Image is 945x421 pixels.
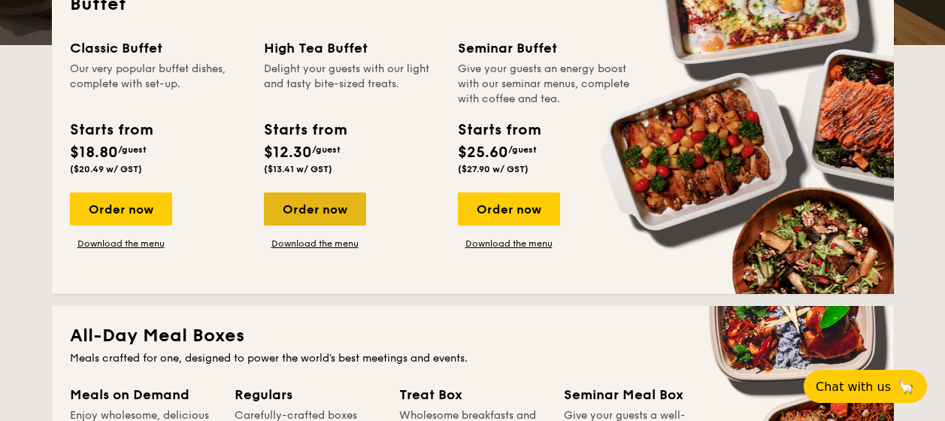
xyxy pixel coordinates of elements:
button: Chat with us🦙 [804,370,927,403]
span: ($27.90 w/ GST) [458,164,529,174]
div: Seminar Buffet [458,38,634,59]
a: Download the menu [70,238,172,250]
div: Order now [458,192,560,226]
div: Starts from [458,119,540,141]
span: ($13.41 w/ GST) [264,164,332,174]
div: Our very popular buffet dishes, complete with set-up. [70,62,246,107]
div: Classic Buffet [70,38,246,59]
div: Order now [70,192,172,226]
span: /guest [312,144,341,155]
span: /guest [508,144,537,155]
div: Delight your guests with our light and tasty bite-sized treats. [264,62,440,107]
span: 🦙 [897,378,915,395]
div: Starts from [264,119,346,141]
a: Download the menu [458,238,560,250]
div: High Tea Buffet [264,38,440,59]
div: Meals crafted for one, designed to power the world's best meetings and events. [70,351,876,366]
div: Seminar Meal Box [564,384,710,405]
div: Order now [264,192,366,226]
div: Give your guests an energy boost with our seminar menus, complete with coffee and tea. [458,62,634,107]
span: Chat with us [816,380,891,394]
div: Regulars [235,384,381,405]
span: $25.60 [458,144,508,162]
span: $18.80 [70,144,118,162]
h2: All-Day Meal Boxes [70,324,876,348]
span: /guest [118,144,147,155]
span: $12.30 [264,144,312,162]
div: Treat Box [399,384,546,405]
span: ($20.49 w/ GST) [70,164,142,174]
div: Starts from [70,119,152,141]
div: Meals on Demand [70,384,217,405]
a: Download the menu [264,238,366,250]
